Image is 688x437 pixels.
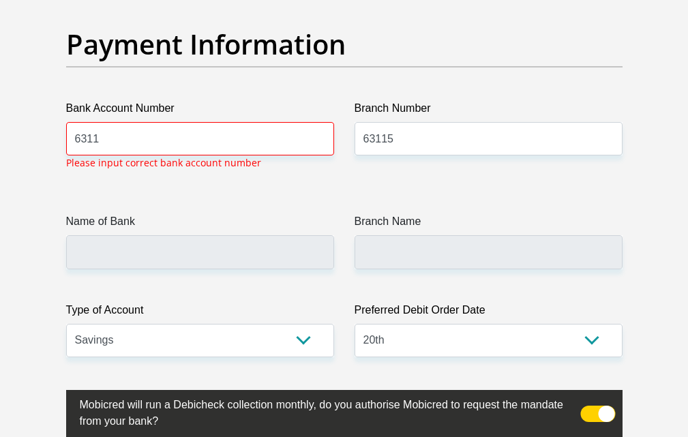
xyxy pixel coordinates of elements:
[355,100,623,122] label: Branch Number
[355,213,623,235] label: Branch Name
[355,302,623,324] label: Preferred Debit Order Date
[66,100,334,122] label: Bank Account Number
[66,235,334,269] input: Name of Bank
[66,122,334,155] input: Bank Account Number
[355,235,623,269] input: Branch Name
[355,122,623,155] input: Branch Number
[66,213,334,235] label: Name of Bank
[66,302,334,324] label: Type of Account
[66,28,623,61] h2: Payment Information
[66,390,567,433] label: Mobicred will run a Debicheck collection monthly, do you authorise Mobicred to request the mandat...
[66,155,261,170] p: Please input correct bank account number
